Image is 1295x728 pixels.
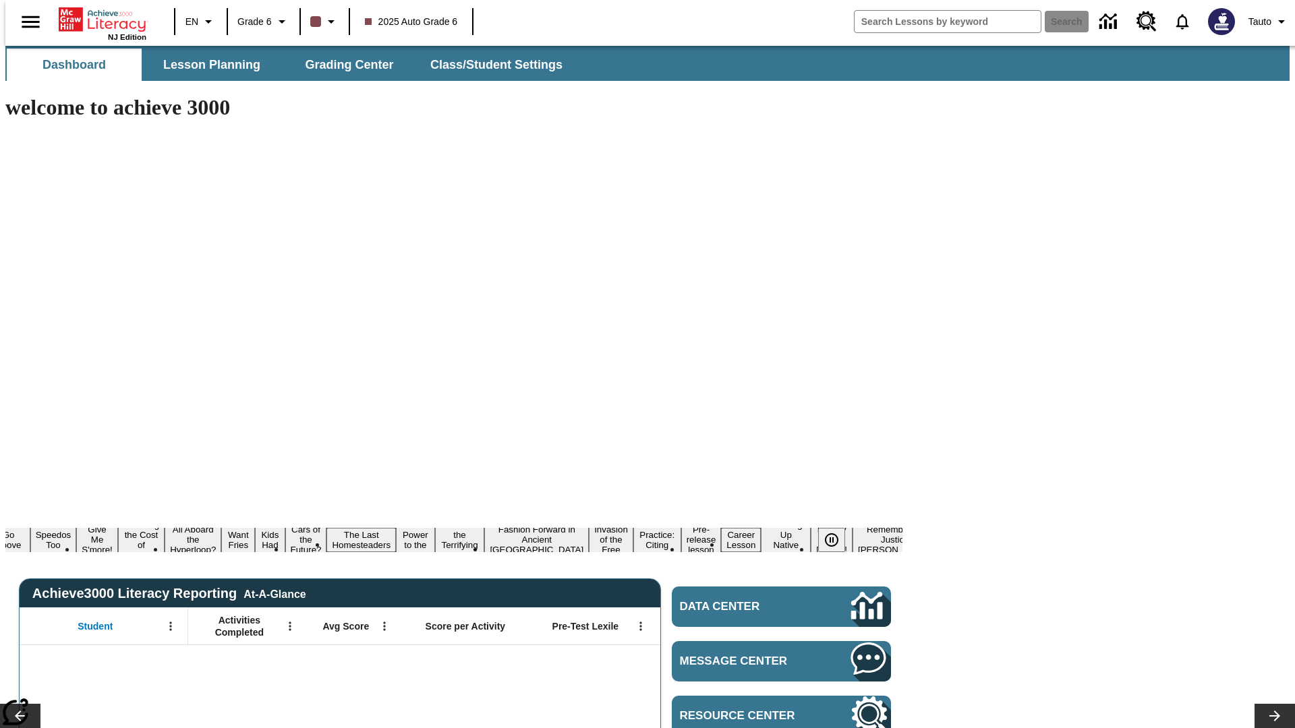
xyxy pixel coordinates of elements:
span: Data Center [680,600,806,613]
a: Resource Center, Will open in new tab [1128,3,1165,40]
span: Achieve3000 Literacy Reporting [32,586,306,601]
button: Open side menu [11,2,51,42]
span: Activities Completed [195,614,284,638]
span: Message Center [680,655,811,668]
button: Open Menu [631,616,651,636]
button: Slide 11 The Last Homesteaders [326,528,396,552]
button: Slide 16 Mixed Practice: Citing Evidence [633,518,681,562]
button: Lesson Planning [144,49,279,81]
button: Open Menu [161,616,181,636]
button: Pause [818,528,845,552]
button: Slide 4 Are Speedos Too Speedy? [30,518,77,562]
span: Score per Activity [426,620,506,632]
a: Notifications [1165,4,1200,39]
button: Slide 5 Give Me S'more! [76,522,118,557]
span: Lesson Planning [163,57,260,73]
a: Data Center [672,586,891,627]
button: Slide 20 Hooray for Constitution Day! [811,522,853,557]
span: Student [78,620,113,632]
span: EN [185,15,198,29]
span: Resource Center [680,709,811,723]
button: Grading Center [282,49,417,81]
div: SubNavbar [5,49,575,81]
button: Profile/Settings [1243,9,1295,34]
button: Slide 10 Cars of the Future? [285,522,327,557]
button: Slide 6 Covering the Cost of College [118,518,165,562]
button: Open Menu [280,616,300,636]
span: Dashboard [42,57,106,73]
span: Avg Score [322,620,369,632]
button: Slide 13 Attack of the Terrifying Tomatoes [435,518,485,562]
span: Grading Center [305,57,393,73]
button: Slide 18 Career Lesson [721,528,761,552]
h1: welcome to achieve 3000 [5,95,902,120]
button: Slide 8 Do You Want Fries With That? [221,508,255,572]
button: Language: EN, Select a language [179,9,223,34]
img: Avatar [1208,8,1235,35]
span: Tauto [1248,15,1271,29]
button: Class color is dark brown. Change class color [305,9,345,34]
button: Slide 15 The Invasion of the Free CD [589,512,633,567]
button: Class/Student Settings [420,49,573,81]
button: Slide 14 Fashion Forward in Ancient Rome [484,522,589,557]
div: At-A-Glance [243,586,306,601]
div: Pause [818,528,859,552]
button: Select a new avatar [1200,4,1243,39]
button: Slide 19 Cooking Up Native Traditions [761,518,811,562]
button: Open Menu [374,616,395,636]
span: Grade 6 [237,15,272,29]
span: 2025 Auto Grade 6 [365,15,458,29]
button: Grade: Grade 6, Select a grade [232,9,295,34]
div: SubNavbar [5,46,1290,81]
a: Data Center [1091,3,1128,40]
a: Message Center [672,641,891,681]
button: Dashboard [7,49,142,81]
button: Slide 17 Pre-release lesson [681,522,722,557]
a: Home [59,6,146,33]
div: Home [59,5,146,41]
span: Pre-Test Lexile [552,620,619,632]
span: Class/Student Settings [430,57,563,73]
input: search field [855,11,1041,32]
button: Lesson carousel, Next [1255,704,1295,728]
span: NJ Edition [108,33,146,41]
button: Slide 7 All Aboard the Hyperloop? [165,522,221,557]
button: Slide 12 Solar Power to the People [396,518,435,562]
button: Slide 21 Remembering Justice O'Connor [853,522,938,557]
button: Slide 9 Dirty Jobs Kids Had To Do [255,508,285,572]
